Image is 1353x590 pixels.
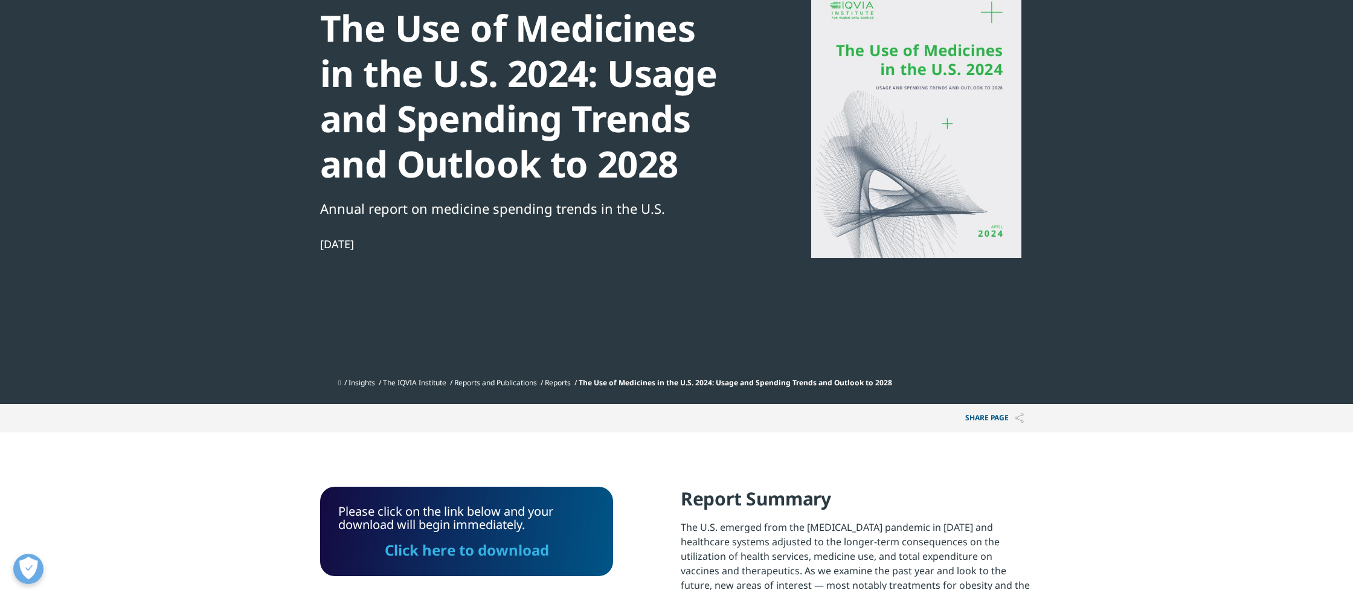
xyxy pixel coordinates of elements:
a: Click here to download [385,540,549,560]
div: [DATE] [320,237,734,251]
button: Open Preferences [13,554,43,584]
div: Annual report on medicine spending trends in the U.S. [320,198,734,219]
img: Share PAGE [1015,413,1024,423]
div: The Use of Medicines in the U.S. 2024: Usage and Spending Trends and Outlook to 2028 [320,5,734,187]
a: Reports and Publications [454,377,537,388]
a: Insights [349,377,375,388]
p: Share PAGE [956,404,1033,432]
span: The Use of Medicines in the U.S. 2024: Usage and Spending Trends and Outlook to 2028 [579,377,892,388]
a: Reports [545,377,571,388]
button: Share PAGEShare PAGE [956,404,1033,432]
div: Please click on the link below and your download will begin immediately. [338,505,595,558]
h4: Report Summary [681,487,1033,520]
a: The IQVIA Institute [383,377,446,388]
